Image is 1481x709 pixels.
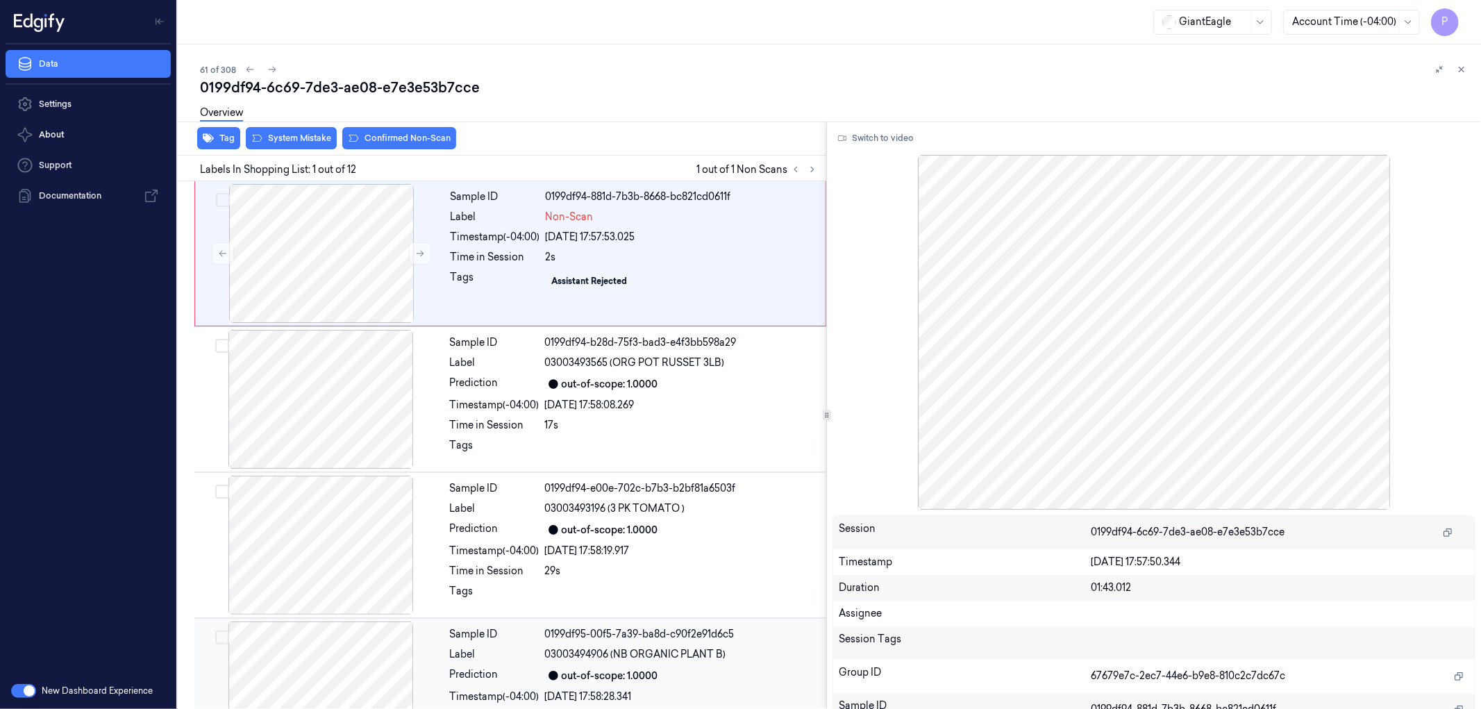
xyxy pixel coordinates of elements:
div: [DATE] 17:57:53.025 [546,230,817,244]
button: About [6,121,171,149]
div: Tags [450,584,539,606]
span: 03003493565 (ORG POT RUSSET 3LB) [545,356,725,370]
div: Assignee [839,606,1469,621]
div: Group ID [839,665,1091,687]
div: Time in Session [450,418,539,433]
button: Select row [216,193,230,207]
button: Select row [215,339,229,353]
div: Timestamp (-04:00) [450,544,539,558]
span: 03003494906 (NB ORGANIC PLANT B) [545,647,726,662]
button: System Mistake [246,127,337,149]
div: 29s [545,564,818,578]
div: Time in Session [451,250,540,265]
div: Prediction [450,522,539,538]
div: Assistant Rejected [552,275,628,287]
div: Label [451,210,540,224]
div: Timestamp [839,555,1091,569]
a: Data [6,50,171,78]
span: 61 of 308 [200,64,236,76]
button: Select row [215,485,229,499]
div: Sample ID [451,190,540,204]
div: 2s [546,250,817,265]
div: Timestamp (-04:00) [450,690,539,704]
div: Sample ID [450,481,539,496]
span: 67679e7c-2ec7-44e6-b9e8-810c2c7dc67c [1091,669,1285,683]
button: Switch to video [832,127,919,149]
div: Prediction [450,667,539,684]
button: Confirmed Non-Scan [342,127,456,149]
span: 03003493196 (3 PK TOMATO ) [545,501,685,516]
div: [DATE] 17:58:28.341 [545,690,818,704]
div: 0199df95-00f5-7a39-ba8d-c90f2e91d6c5 [545,627,818,642]
div: Label [450,356,539,370]
div: 0199df94-6c69-7de3-ae08-e7e3e53b7cce [200,78,1470,97]
div: Label [450,647,539,662]
span: 1 out of 1 Non Scans [696,161,821,178]
div: Label [450,501,539,516]
span: Non-Scan [546,210,594,224]
div: Prediction [450,376,539,392]
a: Overview [200,106,243,122]
div: out-of-scope: 1.0000 [562,669,658,683]
button: Tag [197,127,240,149]
div: Timestamp (-04:00) [451,230,540,244]
div: Duration [839,581,1091,595]
a: Documentation [6,182,171,210]
div: [DATE] 17:58:19.917 [545,544,818,558]
div: [DATE] 17:57:50.344 [1091,555,1469,569]
div: 01:43.012 [1091,581,1469,595]
div: Timestamp (-04:00) [450,398,539,412]
div: Sample ID [450,335,539,350]
div: out-of-scope: 1.0000 [562,523,658,537]
div: Session [839,522,1091,544]
div: 17s [545,418,818,433]
div: Tags [451,270,540,292]
div: 0199df94-b28d-75f3-bad3-e4f3bb598a29 [545,335,818,350]
div: Session Tags [839,632,1091,654]
div: Tags [450,438,539,460]
button: Toggle Navigation [149,10,171,33]
span: 0199df94-6c69-7de3-ae08-e7e3e53b7cce [1091,525,1285,540]
div: [DATE] 17:58:08.269 [545,398,818,412]
div: Time in Session [450,564,539,578]
div: 0199df94-e00e-702c-b7b3-b2bf81a6503f [545,481,818,496]
div: 0199df94-881d-7b3b-8668-bc821cd0611f [546,190,817,204]
button: Select row [215,631,229,644]
span: Labels In Shopping List: 1 out of 12 [200,162,356,177]
button: P [1431,8,1459,36]
a: Support [6,151,171,179]
a: Settings [6,90,171,118]
div: Sample ID [450,627,539,642]
div: out-of-scope: 1.0000 [562,377,658,392]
